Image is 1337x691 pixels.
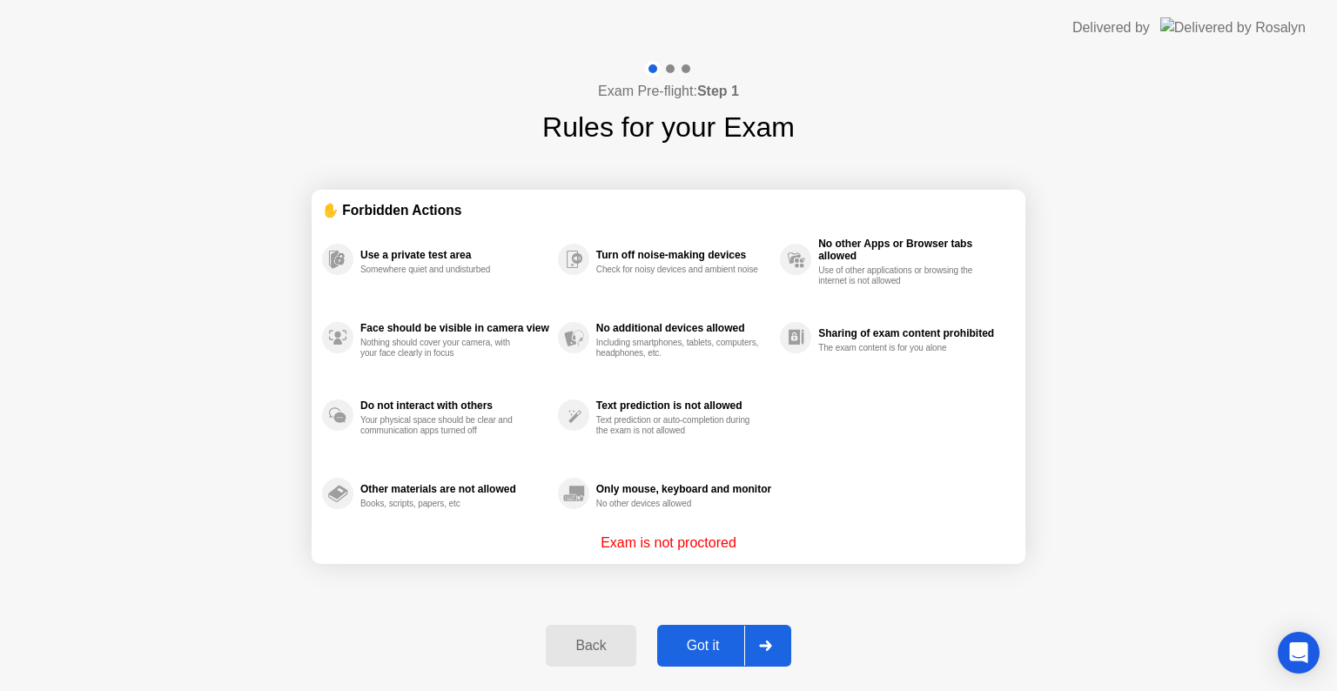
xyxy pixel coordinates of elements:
div: Do not interact with others [360,399,549,412]
div: Your physical space should be clear and communication apps turned off [360,415,525,436]
h1: Rules for your Exam [542,106,795,148]
div: Check for noisy devices and ambient noise [596,265,761,275]
div: Books, scripts, papers, etc [360,499,525,509]
img: Delivered by Rosalyn [1160,17,1306,37]
h4: Exam Pre-flight: [598,81,739,102]
div: Only mouse, keyboard and monitor [596,483,771,495]
div: Open Intercom Messenger [1278,632,1320,674]
div: ✋ Forbidden Actions [322,200,1015,220]
button: Back [546,625,635,667]
div: No other Apps or Browser tabs allowed [818,238,1006,262]
div: Delivered by [1072,17,1150,38]
div: No additional devices allowed [596,322,771,334]
div: Somewhere quiet and undisturbed [360,265,525,275]
div: Text prediction is not allowed [596,399,771,412]
div: No other devices allowed [596,499,761,509]
div: Including smartphones, tablets, computers, headphones, etc. [596,338,761,359]
div: Other materials are not allowed [360,483,549,495]
div: Nothing should cover your camera, with your face clearly in focus [360,338,525,359]
div: Sharing of exam content prohibited [818,327,1006,339]
div: Use of other applications or browsing the internet is not allowed [818,265,983,286]
div: Back [551,638,630,654]
div: Turn off noise-making devices [596,249,771,261]
div: Got it [662,638,744,654]
button: Got it [657,625,791,667]
p: Exam is not proctored [601,533,736,553]
div: Face should be visible in camera view [360,322,549,334]
div: Text prediction or auto-completion during the exam is not allowed [596,415,761,436]
b: Step 1 [697,84,739,98]
div: Use a private test area [360,249,549,261]
div: The exam content is for you alone [818,343,983,353]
